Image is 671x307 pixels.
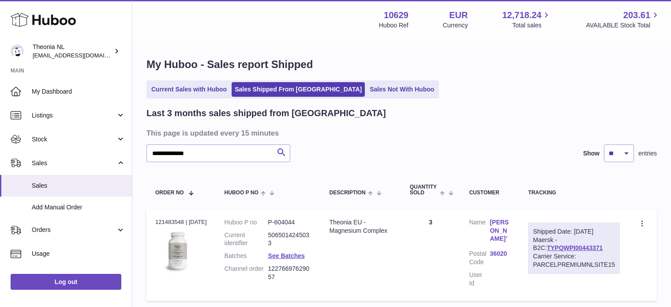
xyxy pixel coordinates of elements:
a: 12,718.24 Total sales [502,9,551,30]
div: Tracking [528,190,620,196]
dt: Huboo P no [225,218,268,227]
span: Usage [32,250,125,258]
div: Carrier Service: PARCELPREMIUMNLSITE15 [533,252,615,269]
h2: Last 3 months sales shipped from [GEOGRAPHIC_DATA] [146,107,386,119]
dt: Channel order [225,265,268,281]
dd: 12276697629057 [268,265,312,281]
a: Log out [11,274,121,290]
div: Theonia EU - Magnesium Complex [330,218,392,235]
label: Show [583,149,600,158]
div: Huboo Ref [379,21,409,30]
span: Stock [32,135,116,144]
dt: Batches [225,252,268,260]
dd: 5065014245033 [268,231,312,248]
div: Customer [469,190,510,196]
a: Current Sales with Huboo [148,82,230,97]
span: Description [330,190,366,196]
dt: Name [469,218,490,246]
span: entries [638,149,657,158]
span: 12,718.24 [502,9,541,21]
span: Sales [32,159,116,167]
div: 121483548 | [DATE] [155,218,207,226]
span: Add Manual Order [32,203,125,212]
a: [PERSON_NAME]’ [490,218,510,243]
span: AVAILABLE Stock Total [586,21,660,30]
span: Order No [155,190,184,196]
h1: My Huboo - Sales report Shipped [146,57,657,72]
strong: 10629 [384,9,409,21]
div: Shipped Date: [DATE] [533,227,615,236]
span: [EMAIL_ADDRESS][DOMAIN_NAME] [33,52,130,59]
a: See Batches [268,252,305,259]
span: Huboo P no [225,190,259,196]
strong: EUR [449,9,468,21]
a: 203.61 AVAILABLE Stock Total [586,9,660,30]
span: Sales [32,182,125,190]
span: 203.61 [623,9,650,21]
img: 106291725893142.jpg [155,229,199,273]
span: Orders [32,226,116,234]
span: Total sales [512,21,551,30]
td: 3 [401,209,461,301]
span: Quantity Sold [410,184,438,196]
div: Maersk - B2C: [528,223,620,274]
span: My Dashboard [32,87,125,96]
a: TYPQWPI00443371 [547,244,603,251]
dt: Postal Code [469,250,490,266]
a: 36020 [490,250,510,258]
dd: P-604044 [268,218,312,227]
dt: Current identifier [225,231,268,248]
a: Sales Not With Huboo [367,82,437,97]
span: Listings [32,111,116,120]
img: info@wholesomegoods.eu [11,45,24,58]
div: Theonia NL [33,43,112,60]
dt: User Id [469,271,490,288]
h3: This page is updated every 15 minutes [146,128,655,138]
div: Currency [443,21,468,30]
a: Sales Shipped From [GEOGRAPHIC_DATA] [232,82,365,97]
